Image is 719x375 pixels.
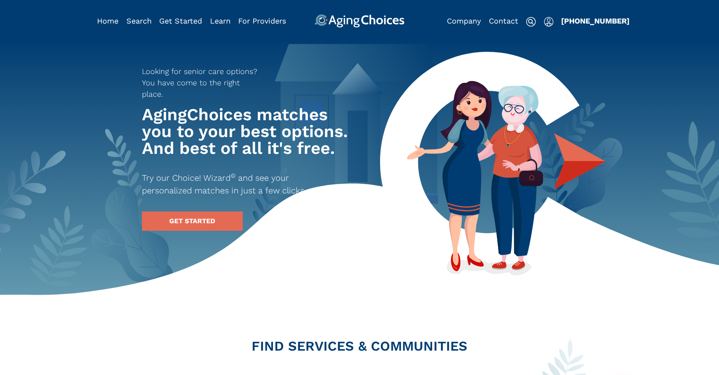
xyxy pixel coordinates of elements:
[159,16,202,25] a: Get Started
[210,16,231,25] a: Learn
[561,16,630,25] a: [PHONE_NUMBER]
[97,16,118,25] a: Home
[142,172,337,197] p: Try our Choice! Wizard and see your personalized matches in just a few clicks.
[126,16,152,25] a: Search
[126,14,152,28] div: Popover trigger
[544,14,554,28] div: Popover trigger
[315,14,404,28] img: AgingChoices
[526,17,536,27] img: search-icon.svg
[238,16,286,25] a: For Providers
[142,66,263,100] p: Looking for senior care options? You have come to the right place.
[142,106,352,157] h1: AgingChoices matches you to your best options. And best of all it's free.
[447,16,481,25] a: Company
[231,172,236,180] sup: ©
[91,339,628,353] h2: FIND SERVICES & COMMUNITIES
[142,211,243,231] a: GET STARTED
[544,17,554,27] img: user-icon.svg
[489,16,518,25] a: Contact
